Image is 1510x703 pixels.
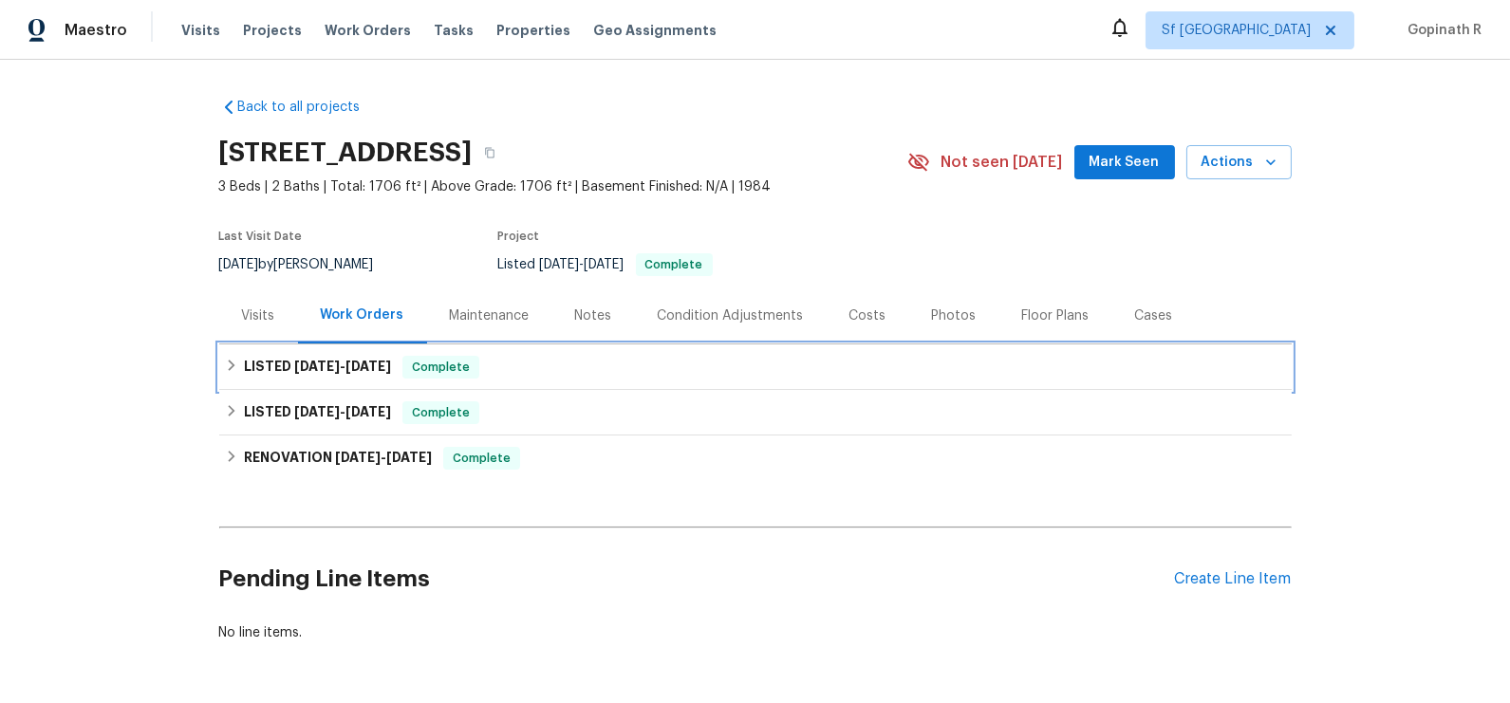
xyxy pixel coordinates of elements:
[219,231,303,242] span: Last Visit Date
[345,360,391,373] span: [DATE]
[244,356,391,379] h6: LISTED
[932,306,977,325] div: Photos
[404,358,477,377] span: Complete
[585,258,625,271] span: [DATE]
[294,360,340,373] span: [DATE]
[658,306,804,325] div: Condition Adjustments
[219,535,1175,623] h2: Pending Line Items
[244,401,391,424] h6: LISTED
[1022,306,1090,325] div: Floor Plans
[294,405,391,418] span: -
[325,21,411,40] span: Work Orders
[473,136,507,170] button: Copy Address
[638,259,711,270] span: Complete
[849,306,886,325] div: Costs
[575,306,612,325] div: Notes
[434,24,474,37] span: Tasks
[540,258,625,271] span: -
[404,403,477,422] span: Complete
[219,258,259,271] span: [DATE]
[1175,570,1292,588] div: Create Line Item
[321,305,404,324] div: Work Orders
[1400,21,1482,40] span: Gopinath R
[1202,151,1277,175] span: Actions
[243,21,302,40] span: Projects
[219,623,1292,642] div: No line items.
[219,435,1292,481] div: RENOVATION [DATE]-[DATE]Complete
[593,21,717,40] span: Geo Assignments
[496,21,570,40] span: Properties
[1162,21,1311,40] span: Sf [GEOGRAPHIC_DATA]
[294,405,340,418] span: [DATE]
[345,405,391,418] span: [DATE]
[1074,145,1175,180] button: Mark Seen
[244,447,432,470] h6: RENOVATION
[219,344,1292,390] div: LISTED [DATE]-[DATE]Complete
[498,258,713,271] span: Listed
[65,21,127,40] span: Maestro
[219,253,397,276] div: by [PERSON_NAME]
[540,258,580,271] span: [DATE]
[242,306,275,325] div: Visits
[335,451,432,464] span: -
[294,360,391,373] span: -
[335,451,381,464] span: [DATE]
[450,306,530,325] div: Maintenance
[1090,151,1160,175] span: Mark Seen
[1186,145,1292,180] button: Actions
[941,153,1063,172] span: Not seen [DATE]
[386,451,432,464] span: [DATE]
[219,98,401,117] a: Back to all projects
[498,231,540,242] span: Project
[1135,306,1173,325] div: Cases
[219,390,1292,435] div: LISTED [DATE]-[DATE]Complete
[219,143,473,162] h2: [STREET_ADDRESS]
[219,177,907,196] span: 3 Beds | 2 Baths | Total: 1706 ft² | Above Grade: 1706 ft² | Basement Finished: N/A | 1984
[181,21,220,40] span: Visits
[445,449,518,468] span: Complete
